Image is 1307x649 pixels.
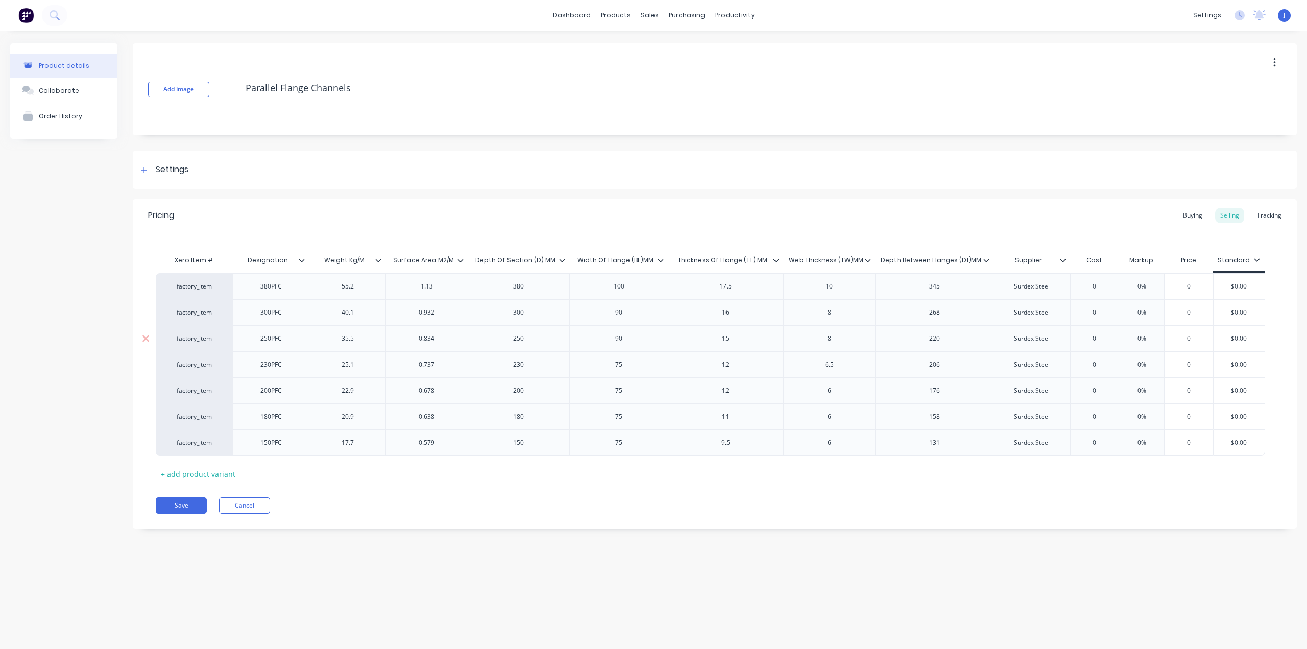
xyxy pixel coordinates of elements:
div: 0 [1069,326,1120,351]
div: 90 [593,306,644,319]
div: $0.00 [1214,274,1265,299]
div: 206 [909,358,960,371]
div: 0% [1116,430,1167,455]
div: 300PFC [246,306,297,319]
button: Product details [10,54,117,78]
div: 17.5 [700,280,751,293]
div: Designation [232,250,309,271]
div: Tracking [1252,208,1287,223]
div: 230PFC [246,358,297,371]
div: 150 [493,436,544,449]
div: 158 [909,410,960,423]
div: factory_item150PFC17.70.579150759.56131Surdex Steel00%0$0.00 [156,429,1265,456]
div: Selling [1215,208,1244,223]
div: Web Thickness (TW)MM [783,248,869,273]
div: factory_item [166,334,222,343]
div: Surdex Steel [1006,436,1058,449]
div: Buying [1178,208,1207,223]
div: 75 [593,358,644,371]
div: 8 [804,332,855,345]
div: 16 [700,306,751,319]
div: 6 [804,436,855,449]
div: Depth Between Flanges (D1)MM [875,250,994,271]
div: factory_item380PFC55.21.1338010017.510345Surdex Steel00%0$0.00 [156,273,1265,299]
div: Standard [1218,256,1260,265]
div: Weight Kg/M [309,250,385,271]
div: Designation [232,248,303,273]
div: Web Thickness (TW)MM [783,250,875,271]
div: 0 [1163,378,1214,403]
div: 0 [1069,430,1120,455]
div: Depth Of Section (D) MM [468,250,570,271]
div: 55.2 [322,280,373,293]
div: factory_item200PFC22.90.67820075126176Surdex Steel00%0$0.00 [156,377,1265,403]
div: 12 [700,358,751,371]
div: 0.678 [401,384,452,397]
div: 17.7 [322,436,373,449]
div: $0.00 [1214,300,1265,325]
div: factory_item [166,308,222,317]
div: factory_item230PFC25.10.73723075126.5206Surdex Steel00%0$0.00 [156,351,1265,377]
div: $0.00 [1214,326,1265,351]
div: 180 [493,410,544,423]
div: 0 [1163,352,1214,377]
div: Order History [39,112,82,120]
button: Order History [10,103,117,129]
div: 75 [593,436,644,449]
div: 250PFC [246,332,297,345]
div: 1.13 [401,280,452,293]
div: Surdex Steel [1006,384,1058,397]
textarea: Parallel Flange Channels [240,76,1147,100]
div: Surdex Steel [1006,358,1058,371]
div: Surface Area M2/M [385,250,468,271]
div: 268 [909,306,960,319]
div: 0 [1069,352,1120,377]
div: 0 [1069,404,1120,429]
div: Add image [148,82,209,97]
div: Surdex Steel [1006,332,1058,345]
div: Width Of Flange (BF)MM [569,250,668,271]
div: 6 [804,410,855,423]
div: 6.5 [804,358,855,371]
div: 90 [593,332,644,345]
div: 9.5 [700,436,751,449]
div: factory_item250PFC35.50.83425090158220Surdex Steel00%0$0.00 [156,325,1265,351]
div: Cost [1070,250,1119,271]
div: 0.834 [401,332,452,345]
div: Surdex Steel [1006,280,1058,293]
div: 22.9 [322,384,373,397]
div: Thickness Of Flange (TF) MM [668,248,777,273]
div: 6 [804,384,855,397]
button: Save [156,497,207,514]
div: 0% [1116,404,1167,429]
div: Surdex Steel [1006,410,1058,423]
img: Factory [18,8,34,23]
div: settings [1188,8,1226,23]
div: Xero Item # [156,250,232,271]
div: 230 [493,358,544,371]
div: 0.579 [401,436,452,449]
div: $0.00 [1214,404,1265,429]
button: Cancel [219,497,270,514]
div: 380 [493,280,544,293]
div: 35.5 [322,332,373,345]
div: Settings [156,163,188,176]
div: 10 [804,280,855,293]
div: 0 [1069,274,1120,299]
div: $0.00 [1214,430,1265,455]
div: Surface Area M2/M [385,248,462,273]
div: 250 [493,332,544,345]
div: 75 [593,410,644,423]
div: 0 [1069,300,1120,325]
div: $0.00 [1214,378,1265,403]
div: Supplier [994,250,1070,271]
div: 20.9 [322,410,373,423]
div: 180PFC [246,410,297,423]
span: J [1284,11,1286,20]
div: 131 [909,436,960,449]
div: 0 [1163,274,1214,299]
div: 0 [1163,326,1214,351]
div: Thickness Of Flange (TF) MM [668,250,783,271]
div: 0.638 [401,410,452,423]
div: products [596,8,636,23]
